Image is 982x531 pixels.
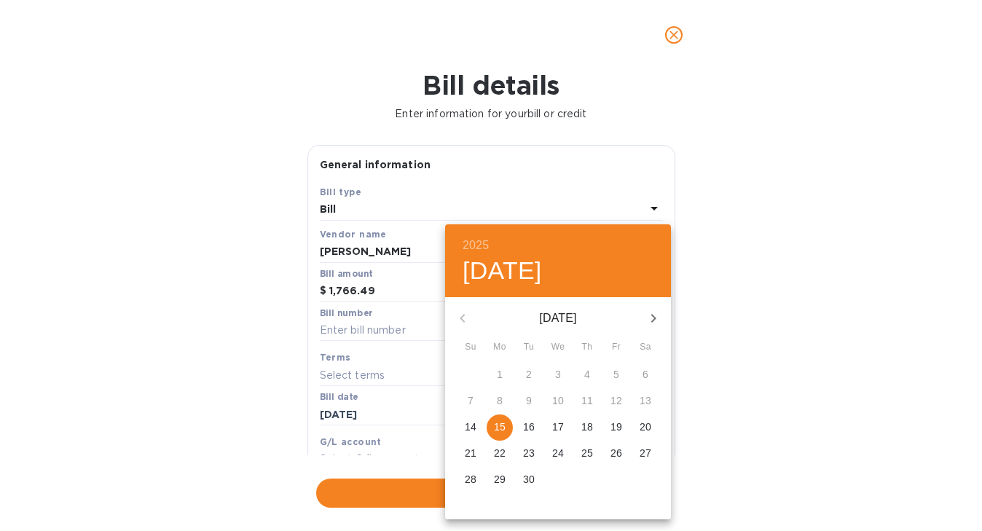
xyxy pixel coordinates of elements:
[523,472,535,487] p: 30
[632,340,659,355] span: Sa
[574,340,600,355] span: Th
[581,446,593,460] p: 25
[603,414,629,441] button: 19
[463,235,489,256] button: 2025
[545,441,571,467] button: 24
[610,446,622,460] p: 26
[523,446,535,460] p: 23
[457,340,484,355] span: Su
[465,472,476,487] p: 28
[640,420,651,434] p: 20
[465,446,476,460] p: 21
[516,441,542,467] button: 23
[574,414,600,441] button: 18
[632,414,659,441] button: 20
[574,441,600,467] button: 25
[545,414,571,441] button: 17
[552,420,564,434] p: 17
[610,420,622,434] p: 19
[487,441,513,467] button: 22
[487,414,513,441] button: 15
[516,414,542,441] button: 16
[603,340,629,355] span: Fr
[552,446,564,460] p: 24
[632,441,659,467] button: 27
[545,340,571,355] span: We
[480,310,636,327] p: [DATE]
[457,441,484,467] button: 21
[457,414,484,441] button: 14
[465,420,476,434] p: 14
[494,446,506,460] p: 22
[463,256,542,286] button: [DATE]
[494,420,506,434] p: 15
[603,441,629,467] button: 26
[581,420,593,434] p: 18
[523,420,535,434] p: 16
[457,467,484,493] button: 28
[516,467,542,493] button: 30
[487,467,513,493] button: 29
[494,472,506,487] p: 29
[640,446,651,460] p: 27
[516,340,542,355] span: Tu
[487,340,513,355] span: Mo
